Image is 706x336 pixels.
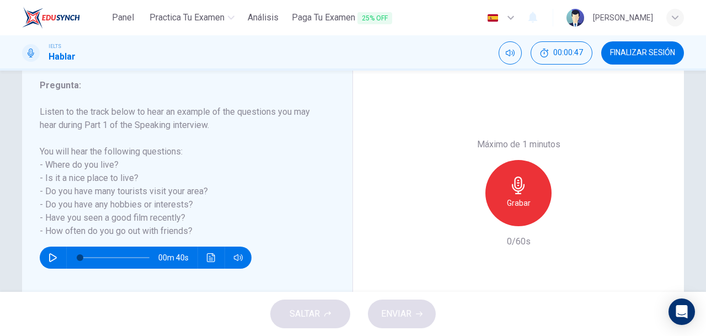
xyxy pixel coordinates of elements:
[292,11,392,25] span: Paga Tu Examen
[477,138,560,151] h6: Máximo de 1 minutos
[566,9,584,26] img: Profile picture
[486,14,500,22] img: es
[610,49,675,57] span: FINALIZAR SESIÓN
[601,41,684,65] button: FINALIZAR SESIÓN
[40,79,322,92] h6: Pregunta :
[202,247,220,269] button: Haz clic para ver la transcripción del audio
[40,105,322,238] h6: Listen to the track below to hear an example of the questions you may hear during Part 1 of the S...
[248,11,279,24] span: Análisis
[499,41,522,65] div: Silenciar
[507,196,531,210] h6: Grabar
[49,42,61,50] span: IELTS
[145,8,239,28] button: Practica tu examen
[22,7,105,29] a: EduSynch logo
[357,12,392,24] span: 25% OFF
[287,8,397,28] button: Paga Tu Examen25% OFF
[112,11,134,24] span: Panel
[507,235,531,248] h6: 0/60s
[485,160,552,226] button: Grabar
[149,11,224,24] span: Practica tu examen
[668,298,695,325] div: Open Intercom Messenger
[553,49,583,57] span: 00:00:47
[531,41,592,65] div: Ocultar
[243,8,283,28] button: Análisis
[49,50,76,63] h1: Hablar
[105,8,141,28] button: Panel
[593,11,653,24] div: [PERSON_NAME]
[531,41,592,65] button: 00:00:47
[22,7,80,29] img: EduSynch logo
[158,247,197,269] span: 00m 40s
